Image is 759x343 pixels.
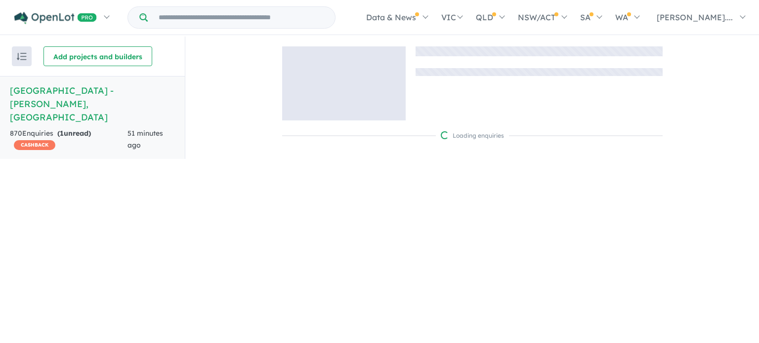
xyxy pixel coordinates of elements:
[57,129,91,138] strong: ( unread)
[14,12,97,24] img: Openlot PRO Logo White
[10,84,175,124] h5: [GEOGRAPHIC_DATA] - [PERSON_NAME] , [GEOGRAPHIC_DATA]
[150,7,333,28] input: Try estate name, suburb, builder or developer
[43,46,152,66] button: Add projects and builders
[657,12,733,22] span: [PERSON_NAME]....
[14,140,55,150] span: CASHBACK
[127,129,163,150] span: 51 minutes ago
[17,53,27,60] img: sort.svg
[10,128,127,152] div: 870 Enquir ies
[441,131,504,141] div: Loading enquiries
[60,129,64,138] span: 1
